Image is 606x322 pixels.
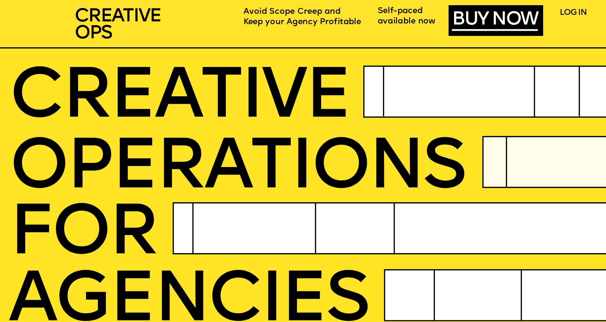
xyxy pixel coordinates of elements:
[75,7,161,43] span: CREATIVE OPS
[243,18,361,27] span: Keep your Agency Profitable
[243,7,340,16] span: Avoid Scope Creep and
[378,17,436,26] span: available now
[9,134,465,205] span: OPERatioNS
[378,7,423,16] span: Self-paced
[9,200,157,271] span: FOR
[452,10,538,31] a: BUY NOW
[9,63,349,134] span: CREATIVE
[560,8,586,17] a: LOG IN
